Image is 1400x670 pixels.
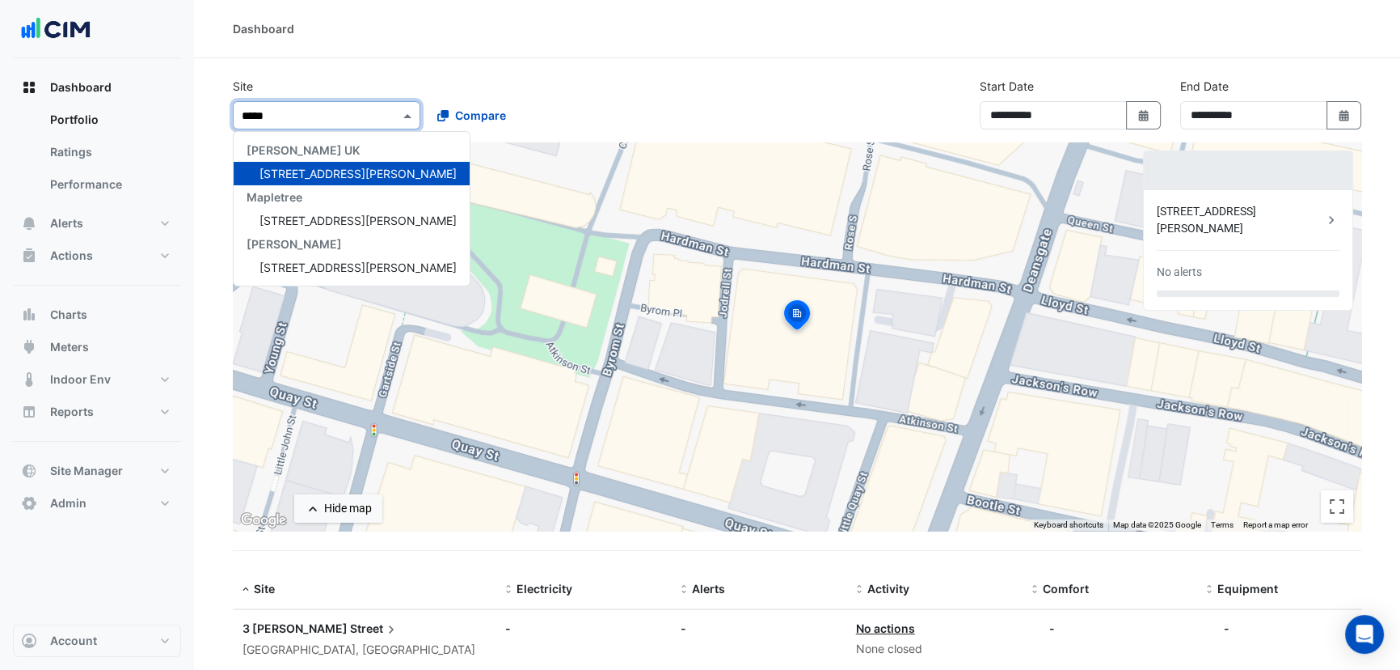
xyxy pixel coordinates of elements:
[856,640,1012,659] div: None closed
[19,13,92,45] img: Company Logo
[259,261,457,274] span: [STREET_ADDRESS][PERSON_NAME]
[242,641,486,659] div: [GEOGRAPHIC_DATA], [GEOGRAPHIC_DATA]
[13,396,181,428] button: Reports
[692,582,725,596] span: Alerts
[1157,203,1323,237] div: [STREET_ADDRESS][PERSON_NAME]
[50,463,123,479] span: Site Manager
[13,104,181,207] div: Dashboard
[13,331,181,363] button: Meters
[1113,520,1201,529] span: Map data ©2025 Google
[50,633,97,649] span: Account
[37,104,181,136] a: Portfolio
[1224,620,1229,637] div: -
[233,20,294,37] div: Dashboard
[233,78,253,95] label: Site
[1337,108,1352,122] fa-icon: Select Date
[13,207,181,240] button: Alerts
[13,71,181,104] button: Dashboard
[37,136,181,168] a: Ratings
[237,510,290,531] img: Google
[1048,620,1054,637] div: -
[247,237,342,251] span: [PERSON_NAME]
[237,510,290,531] a: Open this area in Google Maps (opens a new window)
[50,495,86,511] span: Admin
[350,620,399,638] span: Street
[13,240,181,272] button: Actions
[21,404,37,420] app-icon: Reports
[1321,490,1353,523] button: Toggle fullscreen view
[50,371,111,388] span: Indoor Env
[233,131,470,286] ng-dropdown-panel: Options list
[1157,264,1202,281] div: No alerts
[259,214,457,227] span: [STREET_ADDRESS][PERSON_NAME]
[247,190,302,204] span: Mapletree
[779,298,815,337] img: site-pin-selected.svg
[254,582,275,596] span: Site
[867,582,909,596] span: Activity
[980,78,1034,95] label: Start Date
[324,500,372,517] div: Hide map
[21,248,37,264] app-icon: Actions
[21,495,37,511] app-icon: Admin
[294,494,382,523] button: Hide map
[50,79,112,95] span: Dashboard
[681,620,837,637] div: -
[247,143,360,157] span: [PERSON_NAME] UK
[21,79,37,95] app-icon: Dashboard
[13,625,181,657] button: Account
[50,404,94,420] span: Reports
[1180,78,1229,95] label: End Date
[1243,520,1308,529] a: Report a map error
[13,455,181,487] button: Site Manager
[505,620,661,637] div: -
[50,307,87,323] span: Charts
[517,582,572,596] span: Electricity
[259,167,457,180] span: [STREET_ADDRESS][PERSON_NAME]
[50,339,89,355] span: Meters
[1211,520,1233,529] a: Terms (opens in new tab)
[242,621,348,635] span: 3 [PERSON_NAME]
[1136,108,1151,122] fa-icon: Select Date
[50,215,83,231] span: Alerts
[856,621,915,635] a: No actions
[13,363,181,396] button: Indoor Env
[1034,519,1103,531] button: Keyboard shortcuts
[21,463,37,479] app-icon: Site Manager
[427,101,517,129] button: Compare
[50,248,93,264] span: Actions
[21,371,37,388] app-icon: Indoor Env
[21,339,37,355] app-icon: Meters
[1217,582,1278,596] span: Equipment
[21,215,37,231] app-icon: Alerts
[13,299,181,331] button: Charts
[21,307,37,323] app-icon: Charts
[37,168,181,201] a: Performance
[455,107,506,124] span: Compare
[13,487,181,519] button: Admin
[1345,615,1384,654] div: Open Intercom Messenger
[1042,582,1088,596] span: Comfort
